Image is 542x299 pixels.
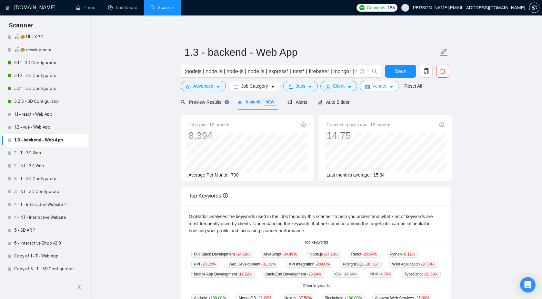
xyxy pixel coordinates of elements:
span: Advanced [193,82,213,90]
a: 1.3 - backend - Web App [14,134,75,147]
span: Node.js [307,251,341,258]
button: Save [385,65,416,78]
a: 3.1.2 - 3D Configurator [14,69,75,82]
span: Back-End Development [263,271,324,278]
span: holder [79,60,85,65]
span: Web Application [389,261,438,268]
span: Average Per Month: [188,172,228,178]
span: caret-down [271,84,275,89]
a: 1.1 - react - Web App [14,108,75,121]
span: caret-down [216,84,220,89]
a: 3 - T - 3D Configurator [14,172,75,185]
a: 4 - T - Interactive Website ? [14,198,75,211]
img: upwork-logo.png [359,5,365,10]
span: holder [79,112,85,117]
span: -20.00 % [421,262,436,266]
span: -25.94 % [362,252,377,256]
span: Python [387,251,418,258]
span: iOS [332,271,360,278]
div: Top Keywords [189,187,444,205]
div: GigRadar analyses the keywords used in the jobs found by this scanner to help you understand what... [189,213,444,234]
span: holder [79,150,85,156]
div: 8,394 [188,130,230,142]
a: 1.2 - vue - Web App [14,121,75,134]
a: setting [529,5,539,10]
span: info-circle [301,122,306,127]
span: -20.00 % [316,262,330,266]
span: NEW [263,99,277,106]
span: Connects: [367,4,386,11]
span: Job Category [241,82,268,90]
span: holder [79,73,85,78]
a: 🎣🐠 development [14,43,75,56]
span: caret-down [347,84,352,89]
span: holder [79,189,85,194]
a: 3 - NT - 3D Configurator [14,185,75,198]
span: Preview Results [181,100,227,105]
span: search [181,100,185,104]
a: 3.1.1 - 3D Configurator [14,56,75,69]
span: delete [437,68,449,74]
span: Insights [237,99,277,104]
span: edit [440,48,448,56]
span: -8.11 % [403,252,415,256]
a: 3.2.1 - 3D Configurator [14,82,75,95]
span: folder [289,84,293,89]
span: caret-down [308,84,312,89]
span: holder [79,34,85,40]
span: info-circle [360,69,364,73]
span: user [326,84,330,89]
span: caret-down [389,84,394,89]
span: Client [333,82,345,90]
a: 6 - Interactive Shop v2.0 [14,237,75,250]
button: userClientcaret-down [320,81,357,91]
span: setting [186,84,191,89]
a: Copy of 3 - T - 3D Configurator [14,263,75,275]
span: -12.22 % [238,272,253,276]
span: holder [79,254,85,259]
input: Search Freelance Jobs... [185,67,357,75]
span: +19.64 % [342,272,357,276]
span: TypeScript [402,271,441,278]
span: search [368,68,381,74]
span: holder [79,47,85,53]
div: Open Intercom Messenger [520,277,536,293]
span: Jobs [296,82,306,90]
span: holder [79,125,85,130]
input: Scanner name... [184,44,438,60]
a: 3.2.3 - 3D Configurator [14,95,75,108]
span: -28.19 % [201,262,216,266]
span: -31.32 % [261,262,276,266]
span: Mobile App Development [191,271,255,278]
a: dashboardDashboard [108,5,137,10]
span: robot [317,100,322,104]
span: bars [234,84,238,89]
span: Other keywords [299,283,334,289]
a: Reset All [404,82,422,90]
span: PostgreSQL [340,261,382,268]
span: -34.49 % [282,252,297,256]
div: Tooltip anchor [224,99,230,105]
span: holder [79,176,85,181]
button: barsJob Categorycaret-down [228,81,280,91]
span: holder [79,215,85,220]
span: Save [395,67,406,75]
button: folderJobscaret-down [283,81,318,91]
span: copy [420,68,432,74]
button: delete [436,65,449,78]
a: Copy of 1 - T - Web App [14,250,75,263]
span: Connects prices over 12 months [326,121,391,128]
span: -32.58 % [424,272,438,276]
span: Alerts [287,100,307,105]
a: 2 - NT - 3D Web [14,159,75,172]
span: info-circle [439,122,444,127]
span: Web Development [226,261,278,268]
span: JavaScript [261,251,299,258]
img: logo [5,3,10,13]
span: -27.18 % [324,252,338,256]
span: API Integration [286,261,332,268]
span: API [191,261,218,268]
a: 4 - NT - Interactive Website [14,211,75,224]
button: copy [420,65,433,78]
span: Auto Bidder [317,100,349,105]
